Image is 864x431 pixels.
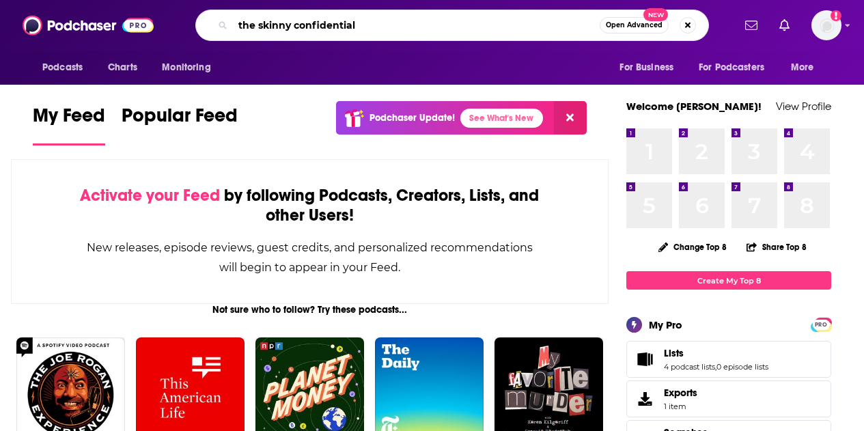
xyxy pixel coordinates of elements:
a: Show notifications dropdown [774,14,795,37]
a: Charts [99,55,145,81]
div: New releases, episode reviews, guest credits, and personalized recommendations will begin to appe... [80,238,540,277]
span: Activate your Feed [80,185,220,206]
button: Open AdvancedNew [600,17,669,33]
a: Popular Feed [122,104,238,145]
span: Lists [626,341,831,378]
div: Search podcasts, credits, & more... [195,10,709,41]
img: User Profile [811,10,841,40]
span: Exports [631,389,658,408]
a: PRO [813,319,829,329]
span: Charts [108,58,137,77]
input: Search podcasts, credits, & more... [233,14,600,36]
span: Podcasts [42,58,83,77]
a: Welcome [PERSON_NAME]! [626,100,762,113]
button: Change Top 8 [650,238,735,255]
span: Open Advanced [606,22,663,29]
span: Logged in as gmalloy [811,10,841,40]
span: My Feed [33,104,105,135]
svg: Add a profile image [831,10,841,21]
span: 1 item [664,402,697,411]
p: Podchaser Update! [370,112,455,124]
span: For Podcasters [699,58,764,77]
a: View Profile [776,100,831,113]
a: See What's New [460,109,543,128]
a: 0 episode lists [716,362,768,372]
button: Show profile menu [811,10,841,40]
button: open menu [610,55,691,81]
a: Lists [631,350,658,369]
div: Not sure who to follow? Try these podcasts... [11,304,609,316]
span: New [643,8,668,21]
span: For Business [619,58,673,77]
a: 4 podcast lists [664,362,715,372]
span: Exports [664,387,697,399]
div: My Pro [649,318,682,331]
button: open menu [781,55,831,81]
a: Exports [626,380,831,417]
button: Share Top 8 [746,234,807,260]
a: Create My Top 8 [626,271,831,290]
span: Monitoring [162,58,210,77]
div: by following Podcasts, Creators, Lists, and other Users! [80,186,540,225]
a: Show notifications dropdown [740,14,763,37]
span: More [791,58,814,77]
a: My Feed [33,104,105,145]
button: open menu [690,55,784,81]
span: Lists [664,347,684,359]
span: PRO [813,320,829,330]
button: open menu [33,55,100,81]
button: open menu [152,55,228,81]
span: , [715,362,716,372]
a: Lists [664,347,768,359]
img: Podchaser - Follow, Share and Rate Podcasts [23,12,154,38]
span: Popular Feed [122,104,238,135]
